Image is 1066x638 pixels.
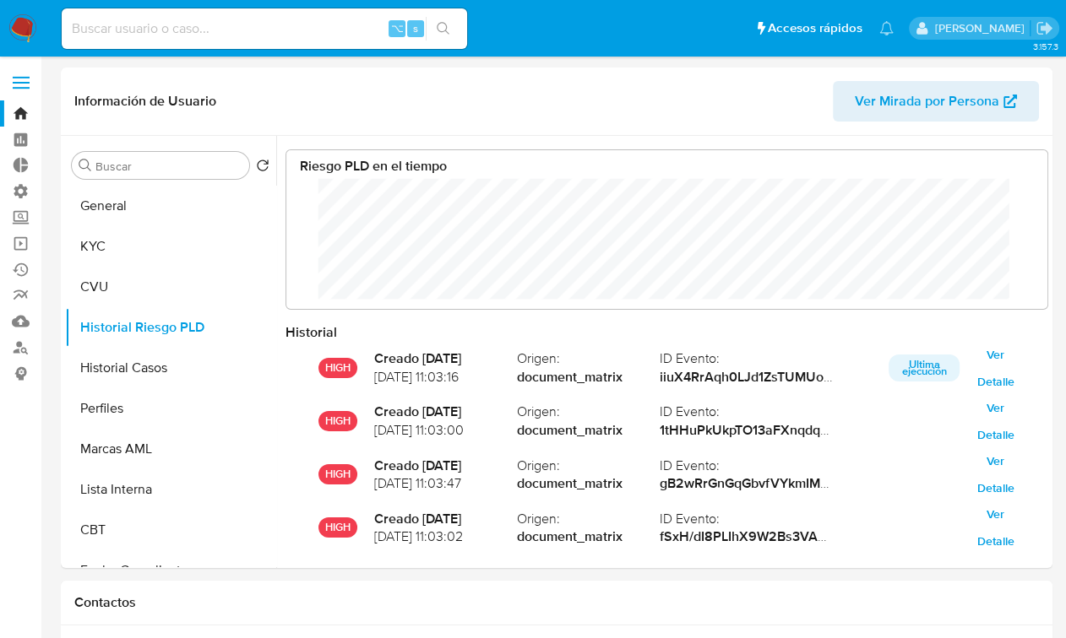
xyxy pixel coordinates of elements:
strong: document_matrix [517,421,660,440]
strong: document_matrix [517,527,660,546]
button: General [65,186,276,226]
p: HIGH [318,411,357,431]
button: KYC [65,226,276,267]
span: Origen : [517,349,660,368]
span: ID Evento : [660,457,846,475]
button: Ver Detalle [960,354,1031,381]
span: ⌥ [390,20,403,36]
span: Origen : [517,510,660,528]
button: Fecha Compliant [65,550,276,591]
button: Historial Riesgo PLD [65,307,276,348]
strong: Creado [DATE] [374,457,517,475]
p: Ultima ejecución [889,354,960,381]
button: Lista Interna [65,469,276,510]
input: Buscar [95,159,242,174]
strong: document_matrix [517,474,660,493]
a: Notificaciones [879,21,894,35]
p: HIGH [318,358,357,378]
button: Perfiles [65,388,276,429]
h1: Información de Usuario [74,93,216,110]
button: search-icon [426,17,460,41]
button: Volver al orden por defecto [256,159,269,177]
button: Ver Mirada por Persona [833,81,1039,122]
button: CVU [65,267,276,307]
strong: document_matrix [517,368,660,387]
strong: Riesgo PLD en el tiempo [300,156,447,176]
input: Buscar usuario o caso... [62,18,467,40]
button: CBT [65,510,276,550]
span: Ver Detalle [971,462,1020,486]
p: federico.luaces@mercadolibre.com [934,20,1030,36]
button: Ver Detalle [960,514,1031,541]
button: Ver Detalle [960,461,1031,488]
p: HIGH [318,464,357,484]
span: s [413,20,418,36]
a: Salir [1036,19,1053,37]
span: Origen : [517,457,660,475]
span: ID Evento : [660,349,846,368]
p: HIGH [318,517,357,538]
span: ID Evento : [660,510,846,528]
button: Historial Casos [65,348,276,388]
span: Ver Mirada por Persona [855,81,999,122]
span: Accesos rápidos [768,19,862,37]
strong: Creado [DATE] [374,349,517,368]
span: [DATE] 11:03:00 [374,421,517,440]
span: Origen : [517,403,660,421]
strong: Creado [DATE] [374,403,517,421]
span: Ver Detalle [971,356,1020,380]
h1: Contactos [74,594,1039,611]
span: [DATE] 11:03:47 [374,474,517,493]
span: Ver Detalle [971,516,1020,539]
span: ID Evento : [660,403,846,421]
span: Ver Detalle [971,409,1020,433]
span: [DATE] 11:03:16 [374,368,517,387]
strong: Creado [DATE] [374,510,517,528]
button: Ver Detalle [960,408,1031,435]
strong: Historial [286,322,337,342]
button: Buscar [79,159,92,172]
span: [DATE] 11:03:02 [374,527,517,546]
button: Marcas AML [65,429,276,469]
